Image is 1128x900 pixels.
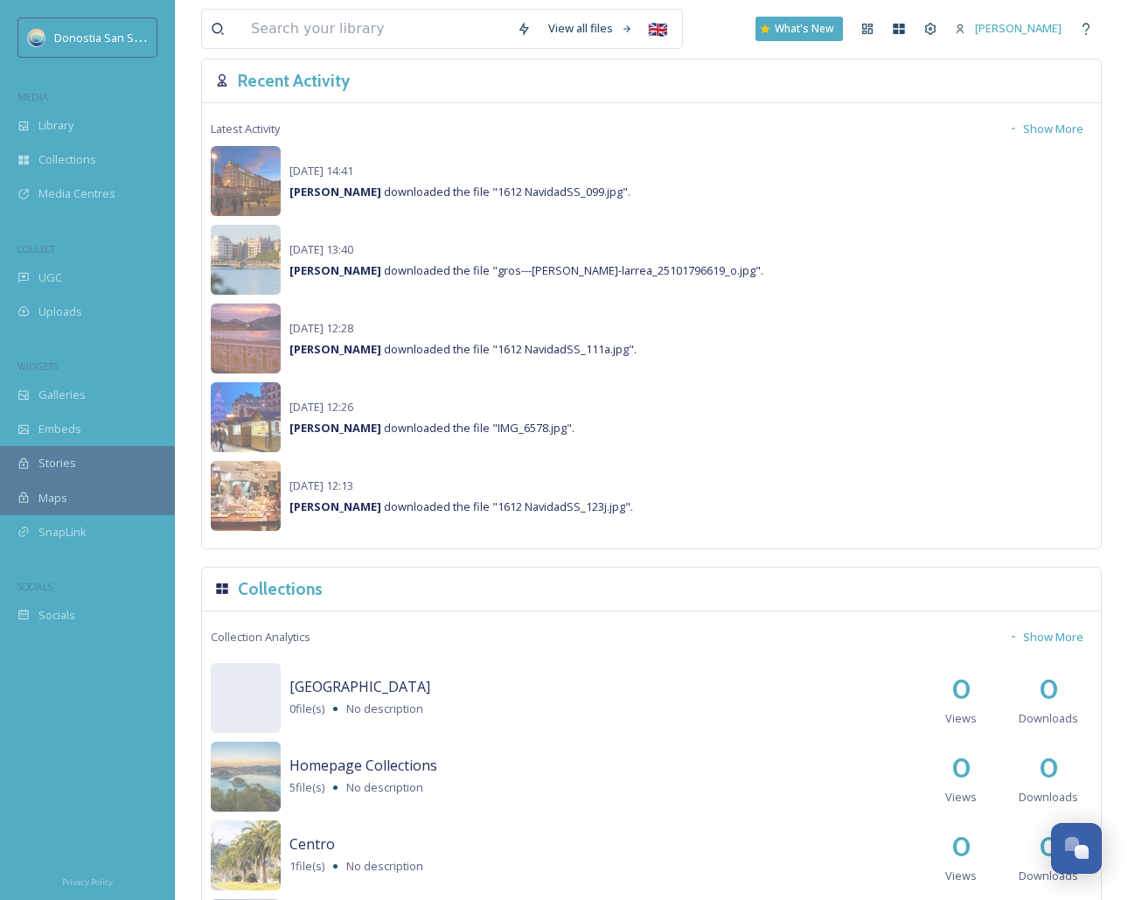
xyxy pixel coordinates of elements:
[289,677,430,696] span: [GEOGRAPHIC_DATA]
[211,629,310,645] span: Collection Analytics
[38,387,86,403] span: Galleries
[211,742,281,812] img: Panoramika%2520Donostia.jpg
[289,420,574,436] span: downloaded the file "IMG_6578.jpg".
[38,303,82,320] span: Uploads
[289,184,381,199] strong: [PERSON_NAME]
[38,524,87,541] span: SnapLink
[38,490,67,506] span: Maps
[38,185,115,202] span: Media Centres
[62,870,113,891] a: Privacy Policy
[951,668,971,710] h2: 0
[17,580,52,593] span: SOCIALS
[1019,710,1078,727] span: Downloads
[289,478,353,493] span: [DATE] 12:13
[289,858,324,875] span: 1 file(s)
[211,461,281,531] img: 1612%2520NavidadSS_123j.jpg
[211,820,281,890] img: DSCF5652.JPG
[642,13,673,45] div: 🇬🇧
[346,858,423,874] span: No description
[946,11,1070,45] a: [PERSON_NAME]
[17,359,58,373] span: WIDGETS
[951,747,971,789] h2: 0
[211,303,281,373] img: 1612%2520NavidadSS_111a.jpg
[289,499,381,514] strong: [PERSON_NAME]
[238,68,350,94] h3: Recent Activity
[289,262,381,278] strong: [PERSON_NAME]
[999,620,1092,654] button: Show More
[62,876,113,888] span: Privacy Policy
[1019,868,1078,884] span: Downloads
[38,269,62,286] span: UGC
[999,112,1092,146] button: Show More
[289,399,353,415] span: [DATE] 12:26
[238,576,323,602] h3: Collections
[755,17,843,41] a: What's New
[38,151,96,168] span: Collections
[211,225,281,295] img: gros---javier-larrea_25101796619_o.jpg
[289,241,353,257] span: [DATE] 13:40
[289,341,381,357] strong: [PERSON_NAME]
[540,11,642,45] a: View all files
[289,341,637,357] span: downloaded the file "1612 NavidadSS_111a.jpg".
[54,29,231,45] span: Donostia San Sebastián Turismoa
[289,779,324,796] span: 5 file(s)
[945,789,977,806] span: Views
[289,756,437,775] span: Homepage Collections
[211,146,281,216] img: 1612%2520NavidadSS_099.jpg
[1019,789,1078,806] span: Downloads
[38,421,81,437] span: Embeds
[289,184,630,199] span: downloaded the file "1612 NavidadSS_099.jpg".
[951,826,971,868] h2: 0
[289,834,335,854] span: Centro
[242,10,508,48] input: Search your library
[1051,823,1102,874] button: Open Chat
[1039,747,1059,789] h2: 0
[346,701,423,716] span: No description
[211,382,281,452] img: IMG_6578.jpg
[975,20,1062,36] span: [PERSON_NAME]
[17,242,55,255] span: COLLECT
[1039,826,1059,868] h2: 0
[38,455,76,471] span: Stories
[945,710,977,727] span: Views
[38,117,73,134] span: Library
[211,121,280,137] span: Latest Activity
[289,320,353,336] span: [DATE] 12:28
[1039,668,1059,710] h2: 0
[289,499,633,514] span: downloaded the file "1612 NavidadSS_123j.jpg".
[346,779,423,795] span: No description
[289,701,324,717] span: 0 file(s)
[38,607,75,624] span: Socials
[289,163,353,178] span: [DATE] 14:41
[289,420,381,436] strong: [PERSON_NAME]
[945,868,977,884] span: Views
[17,90,48,103] span: MEDIA
[28,29,45,46] img: images.jpeg
[289,262,763,278] span: downloaded the file "gros---[PERSON_NAME]-larrea_25101796619_o.jpg".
